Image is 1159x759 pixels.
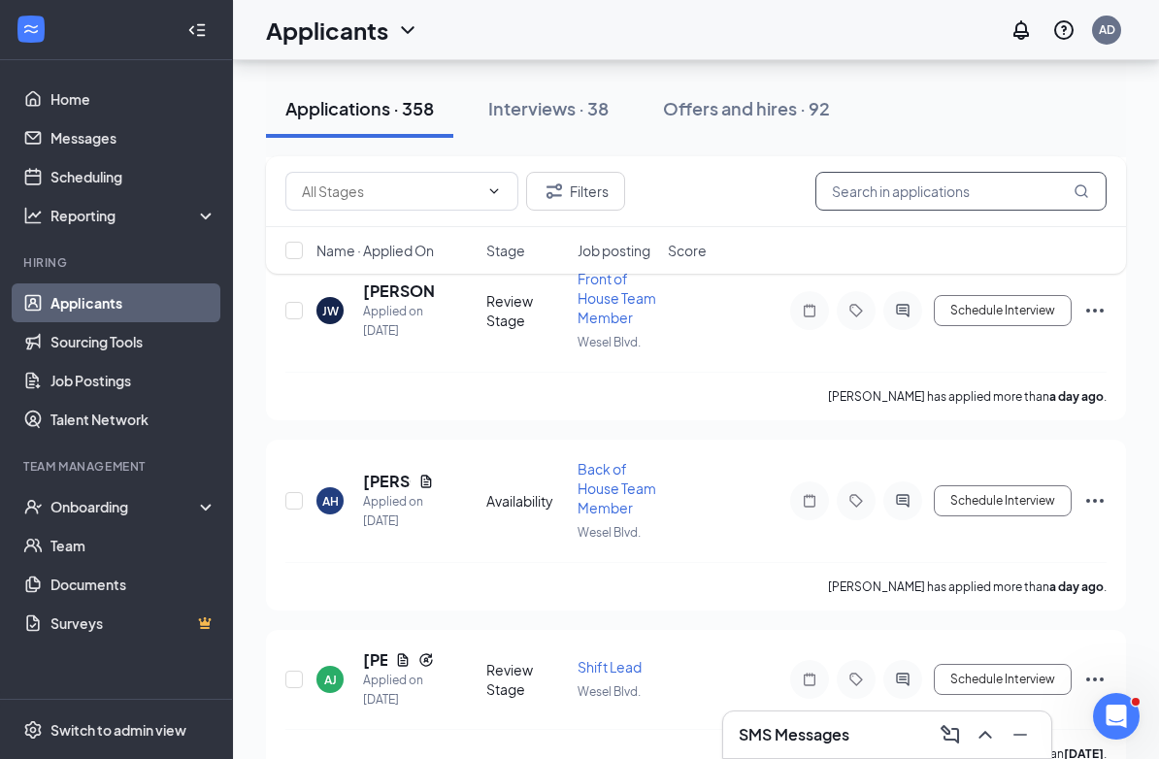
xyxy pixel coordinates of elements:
svg: ChevronDown [396,18,419,42]
div: Applications · 358 [285,96,434,120]
div: Switch to admin view [50,720,186,740]
svg: Analysis [23,206,43,225]
div: Interviews · 38 [488,96,609,120]
svg: Document [395,652,411,668]
svg: Tag [844,303,868,318]
button: ChevronUp [970,719,1001,750]
button: Filter Filters [526,172,625,211]
p: [PERSON_NAME] has applied more than . [828,388,1107,405]
span: Wesel Blvd. [578,684,641,699]
svg: ActiveChat [891,672,914,687]
input: All Stages [302,181,479,202]
div: Review Stage [486,291,566,330]
a: Home [50,80,216,118]
svg: ChevronUp [974,723,997,746]
p: [PERSON_NAME] has applied more than . [828,578,1107,595]
span: Wesel Blvd. [578,335,641,349]
h1: Applicants [266,14,388,47]
svg: Note [798,672,821,687]
a: Scheduling [50,157,216,196]
svg: ActiveChat [891,303,914,318]
svg: ChevronDown [486,183,502,199]
svg: Minimize [1009,723,1032,746]
input: Search in applications [815,172,1107,211]
span: Back of House Team Member [578,460,656,516]
a: Sourcing Tools [50,322,216,361]
svg: Settings [23,720,43,740]
svg: WorkstreamLogo [21,19,41,39]
span: Name · Applied On [316,241,434,260]
button: ComposeMessage [935,719,966,750]
h5: [PERSON_NAME] [363,649,387,671]
div: Team Management [23,458,213,475]
h3: SMS Messages [739,724,849,745]
button: Schedule Interview [934,295,1072,326]
iframe: Intercom live chat [1093,693,1140,740]
svg: Filter [543,180,566,203]
a: SurveysCrown [50,604,216,643]
a: Applicants [50,283,216,322]
svg: Notifications [1010,18,1033,42]
svg: Ellipses [1083,489,1107,512]
span: Shift Lead [578,658,642,676]
svg: QuestionInfo [1052,18,1076,42]
div: Availability [486,491,566,511]
button: Minimize [1005,719,1036,750]
svg: Reapply [418,652,434,668]
svg: Collapse [187,20,207,40]
b: a day ago [1049,579,1104,594]
div: Applied on [DATE] [363,671,434,709]
div: Hiring [23,254,213,271]
svg: ComposeMessage [939,723,962,746]
span: Job posting [578,241,650,260]
b: a day ago [1049,389,1104,404]
svg: Tag [844,672,868,687]
div: Reporting [50,206,217,225]
svg: Ellipses [1083,299,1107,322]
svg: Note [798,493,821,509]
svg: Note [798,303,821,318]
div: Onboarding [50,497,200,516]
span: Front of House Team Member [578,270,656,326]
a: Talent Network [50,400,216,439]
svg: MagnifyingGlass [1074,183,1089,199]
div: Offers and hires · 92 [663,96,830,120]
h5: [PERSON_NAME] [363,471,411,492]
div: AJ [324,672,337,688]
button: Schedule Interview [934,664,1072,695]
button: Schedule Interview [934,485,1072,516]
span: Score [668,241,707,260]
svg: ActiveChat [891,493,914,509]
a: Job Postings [50,361,216,400]
div: Applied on [DATE] [363,492,434,531]
div: AD [1099,21,1115,38]
a: Documents [50,565,216,604]
span: Stage [486,241,525,260]
div: JW [322,303,339,319]
svg: Document [418,474,434,489]
div: AH [322,493,339,510]
a: Messages [50,118,216,157]
div: Review Stage [486,660,566,699]
svg: Ellipses [1083,668,1107,691]
div: Applied on [DATE] [363,302,434,341]
svg: Tag [844,493,868,509]
a: Team [50,526,216,565]
svg: UserCheck [23,497,43,516]
span: Wesel Blvd. [578,525,641,540]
